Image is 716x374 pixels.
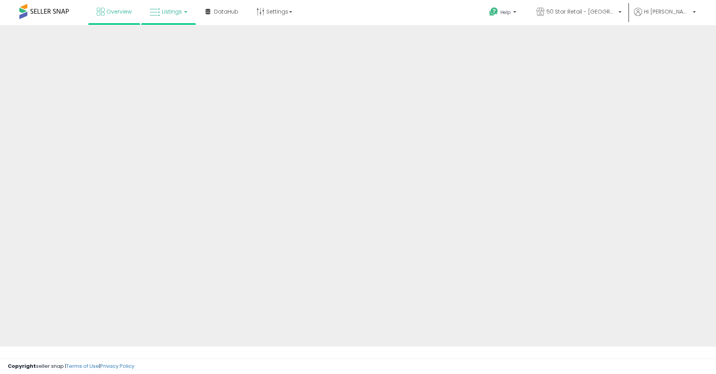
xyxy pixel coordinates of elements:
span: 50 Star Retail - [GEOGRAPHIC_DATA] [546,8,616,15]
span: Listings [162,8,182,15]
span: Hi [PERSON_NAME] [644,8,690,15]
a: Help [483,1,524,25]
i: Get Help [489,7,498,17]
span: Overview [106,8,132,15]
span: Help [500,9,511,15]
a: Hi [PERSON_NAME] [634,8,696,25]
span: DataHub [214,8,238,15]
